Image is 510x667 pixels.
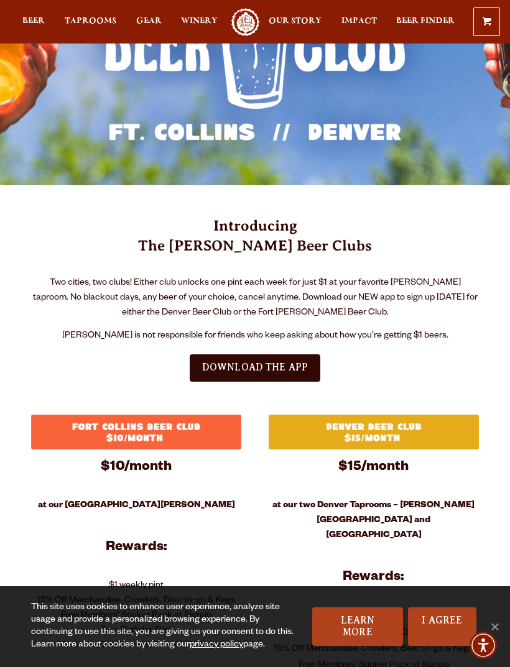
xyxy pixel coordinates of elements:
span: Gear [136,16,162,26]
a: Beer Finder [396,8,455,36]
p: Two cities, two clubs! Either club unlocks one pint each week for just $1 at your favorite [PERSO... [31,276,479,321]
strong: Rewards: [106,541,167,556]
a: DOWNLOAD THE APP [190,354,321,382]
img: OdellBeerClubs_Website_Denver (1) [269,415,479,449]
span: Beer Finder [396,16,455,26]
a: Our Story [269,8,322,36]
p: $1 weekly pint 15% Off Merchandise, Crowlers, Beer to-go & Kegs Free Members’ Sticker Pack at Sig... [31,579,241,653]
a: privacy policy [190,640,243,650]
strong: $10/month [101,461,172,476]
span: Taprooms [65,16,116,26]
div: Accessibility Menu [470,632,497,659]
a: Winery [181,8,218,36]
strong: Rewards: [343,571,404,586]
span: No [488,620,501,633]
h3: Introducing The [PERSON_NAME] Beer Clubs [31,216,479,271]
a: Learn More [312,607,403,646]
span: Impact [341,16,377,26]
a: I Agree [408,607,476,646]
span: Beer [22,16,45,26]
span: Our Story [269,16,322,26]
img: OdellBeerClubs_Website_FoCo (1) [31,415,241,449]
a: Gear [136,8,162,36]
a: Beer [22,8,45,36]
p: [PERSON_NAME] is not responsible for friends who keep asking about how you’re getting $1 beers. [31,329,479,344]
strong: at our two Denver Taprooms – [PERSON_NAME][GEOGRAPHIC_DATA] and [GEOGRAPHIC_DATA] [272,501,475,541]
span: Winery [181,16,218,26]
a: Impact [341,8,377,36]
a: Taprooms [65,8,116,36]
strong: at our [GEOGRAPHIC_DATA][PERSON_NAME] [38,501,235,511]
span: DOWNLOAD THE APP [202,362,308,373]
strong: $15/month [338,461,409,476]
a: Odell Home [230,8,261,36]
div: This site uses cookies to enhance user experience, analyze site usage and provide a personalized ... [31,602,300,651]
